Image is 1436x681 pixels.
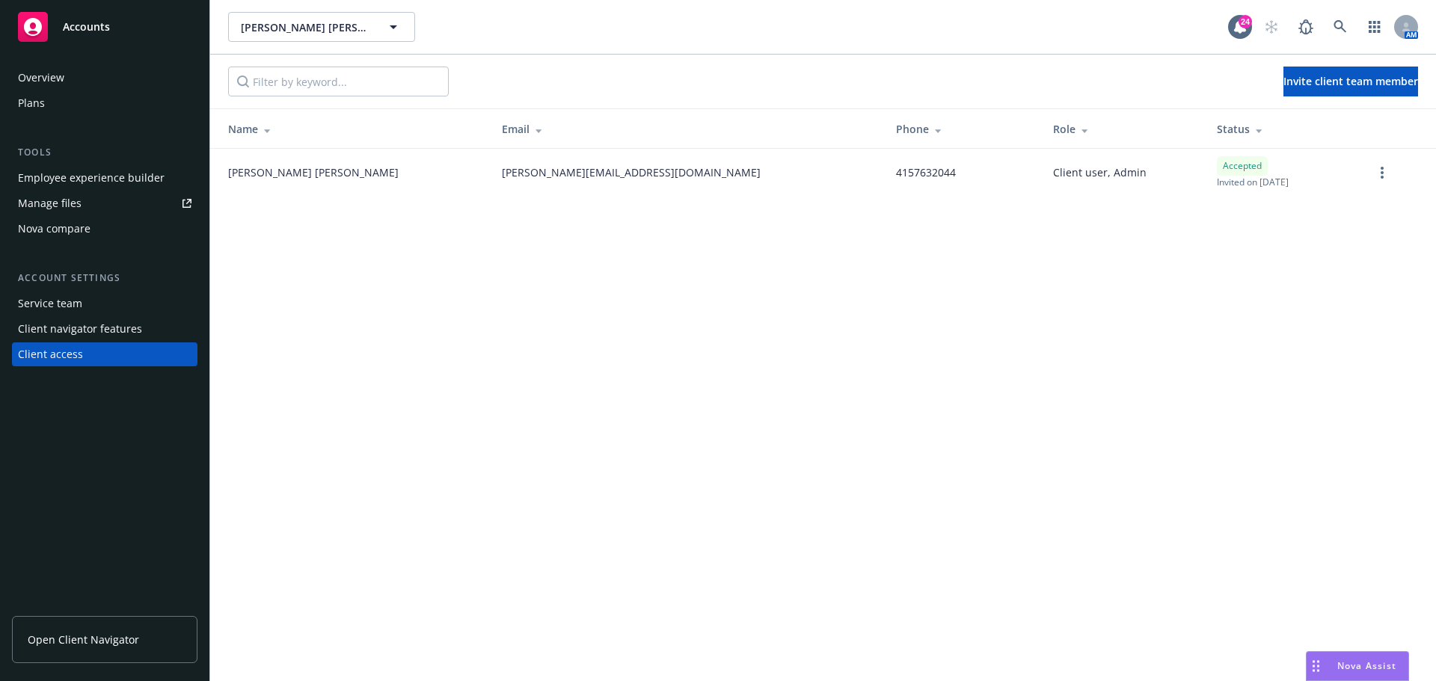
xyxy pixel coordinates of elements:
a: Overview [12,66,197,90]
a: Service team [12,292,197,315]
div: Service team [18,292,82,315]
div: Overview [18,66,64,90]
span: Invite client team member [1283,74,1418,88]
div: 24 [1239,15,1252,28]
span: Nova Assist [1337,659,1396,672]
a: Accounts [12,6,197,48]
a: Employee experience builder [12,166,197,190]
div: Account settings [12,271,197,286]
span: 4157632044 [896,164,956,180]
div: Client access [18,342,83,366]
input: Filter by keyword... [228,67,449,96]
span: Accounts [63,21,110,33]
div: Name [228,121,478,137]
a: Nova compare [12,217,197,241]
div: Employee experience builder [18,166,165,190]
span: Accepted [1223,159,1262,173]
a: more [1373,164,1391,182]
div: Plans [18,91,45,115]
a: Plans [12,91,197,115]
a: Client navigator features [12,317,197,341]
span: [PERSON_NAME][EMAIL_ADDRESS][DOMAIN_NAME] [502,164,761,180]
button: Invite client team member [1283,67,1418,96]
a: Client access [12,342,197,366]
button: Nova Assist [1306,651,1409,681]
span: Open Client Navigator [28,632,139,647]
div: Manage files [18,191,82,215]
a: Manage files [12,191,197,215]
div: Email [502,121,872,137]
a: Report a Bug [1291,12,1321,42]
button: [PERSON_NAME] [PERSON_NAME] [PERSON_NAME] & [PERSON_NAME], LLC [228,12,415,42]
div: Nova compare [18,217,90,241]
span: [PERSON_NAME] [PERSON_NAME] [228,164,399,180]
a: Start snowing [1256,12,1286,42]
div: Client navigator features [18,317,142,341]
a: Switch app [1360,12,1390,42]
a: Search [1325,12,1355,42]
span: Client user, Admin [1053,164,1147,180]
div: Drag to move [1307,652,1325,680]
span: Invited on [DATE] [1217,176,1289,188]
span: [PERSON_NAME] [PERSON_NAME] [PERSON_NAME] & [PERSON_NAME], LLC [241,19,370,35]
div: Status [1217,121,1349,137]
div: Phone [896,121,1028,137]
div: Tools [12,145,197,160]
div: Role [1053,121,1193,137]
